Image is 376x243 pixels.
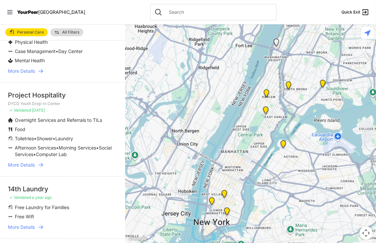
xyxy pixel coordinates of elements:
[223,207,231,218] div: Lower East Side Youth Drop-in Center. Yellow doors with grey buzzer on the right
[34,136,37,141] span: •
[15,145,56,150] span: Afternoon Services
[15,204,69,210] span: Free Laundry for Families
[32,195,52,200] span: a year ago
[8,68,35,74] span: More Details
[341,8,369,16] a: Quick Exit
[15,58,45,63] span: Mental Health
[262,106,270,117] div: Manhattan
[15,39,48,45] span: Physical Health
[262,89,271,100] div: Uptown/Harlem DYCD Youth Drop-in Center
[360,227,373,240] button: Map camera controls
[15,126,25,132] span: Food
[15,48,56,54] span: Case Management
[15,117,102,123] span: Overnight Services and Referrals to TILs
[165,9,272,15] input: Search
[8,162,35,168] span: More Details
[8,162,118,168] a: More Details
[272,39,281,49] div: La Sala Drop-In Center
[32,108,45,113] span: [DATE]
[56,145,59,150] span: •
[208,197,216,208] div: Main Location, SoHo, DYCD Youth Drop-in Center
[58,48,83,54] span: Day Center
[96,145,99,150] span: •
[127,234,149,243] img: Google
[8,184,118,194] div: 14th Laundry
[56,48,58,54] span: •
[50,28,83,36] a: All Filters
[55,136,73,141] span: Laundry
[17,10,85,14] a: YourPeer[GEOGRAPHIC_DATA]
[59,145,96,150] span: Morning Services
[37,136,53,141] span: Shower
[33,151,36,157] span: •
[8,101,118,106] p: DYCD Youth Drop-in Center
[17,30,44,34] span: Personal Care
[38,9,85,15] span: [GEOGRAPHIC_DATA]
[9,108,31,113] span: ✓ Validated
[127,234,149,243] a: Open this area in Google Maps (opens a new window)
[8,68,118,74] a: More Details
[319,80,327,90] div: Living Room 24-Hour Drop-In Center
[36,151,67,157] span: Computer Lab
[17,9,38,15] span: YourPeer
[220,190,228,201] div: Harvey Milk High School
[8,91,118,100] div: Project Hospitality
[8,224,35,230] span: More Details
[8,224,118,230] a: More Details
[5,28,48,36] a: Personal Care
[15,136,34,141] span: Toiletries
[15,214,34,219] span: Free Wifi
[62,30,79,34] span: All Filters
[341,10,360,15] span: Quick Exit
[9,195,31,200] span: ✓ Validated
[53,136,55,141] span: •
[284,81,293,92] div: Harm Reduction Center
